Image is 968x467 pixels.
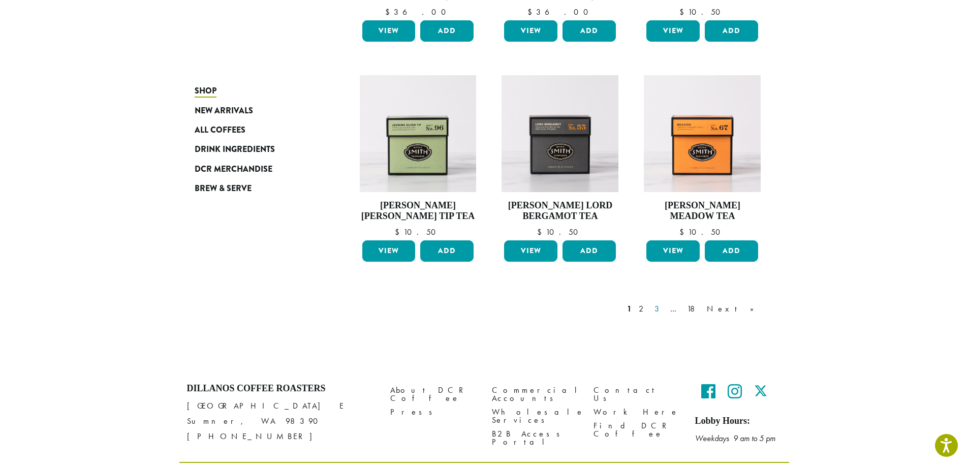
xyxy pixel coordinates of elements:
a: View [646,240,700,262]
a: Next » [705,303,763,315]
span: $ [537,227,546,237]
a: New Arrivals [195,101,317,120]
h4: [PERSON_NAME] Lord Bergamot Tea [502,200,618,222]
h4: [PERSON_NAME] [PERSON_NAME] Tip Tea [360,200,477,222]
button: Add [705,240,758,262]
bdi: 10.50 [679,227,725,237]
a: 2 [637,303,649,315]
a: Work Here [594,405,680,419]
bdi: 10.50 [395,227,441,237]
img: Meadow-Signature-Herbal-Carton-2023.jpg [644,75,761,192]
a: Press [390,405,477,419]
img: Lord-Bergamot-Signature-Black-Carton-2023-1.jpg [502,75,618,192]
h4: Dillanos Coffee Roasters [187,383,375,394]
a: Commercial Accounts [492,383,578,405]
a: View [362,20,416,42]
span: Shop [195,85,216,98]
span: All Coffees [195,124,245,137]
bdi: 36.00 [385,7,451,17]
a: View [504,240,557,262]
bdi: 10.50 [537,227,583,237]
bdi: 36.00 [527,7,593,17]
span: $ [679,7,688,17]
span: $ [527,7,536,17]
a: … [668,303,682,315]
button: Add [563,240,616,262]
a: View [646,20,700,42]
a: 3 [652,303,665,315]
em: Weekdays 9 am to 5 pm [695,433,775,444]
button: Add [420,240,474,262]
bdi: 10.50 [679,7,725,17]
button: Add [563,20,616,42]
a: 1 [625,303,634,315]
a: Contact Us [594,383,680,405]
a: Find DCR Coffee [594,419,680,441]
a: DCR Merchandise [195,160,317,179]
a: Brew & Serve [195,179,317,198]
a: [PERSON_NAME] Lord Bergamot Tea $10.50 [502,75,618,236]
span: New Arrivals [195,105,253,117]
a: All Coffees [195,120,317,140]
span: $ [385,7,394,17]
span: $ [395,227,403,237]
a: Shop [195,81,317,101]
span: Brew & Serve [195,182,252,195]
img: Jasmine-Silver-Tip-Signature-Green-Carton-2023.jpg [359,75,476,192]
button: Add [705,20,758,42]
a: [PERSON_NAME] [PERSON_NAME] Tip Tea $10.50 [360,75,477,236]
button: Add [420,20,474,42]
a: [PERSON_NAME] Meadow Tea $10.50 [644,75,761,236]
a: B2B Access Portal [492,427,578,449]
span: Drink Ingredients [195,143,275,156]
span: $ [679,227,688,237]
a: Wholesale Services [492,405,578,427]
a: Drink Ingredients [195,140,317,159]
a: 18 [685,303,702,315]
a: About DCR Coffee [390,383,477,405]
h5: Lobby Hours: [695,416,782,427]
span: DCR Merchandise [195,163,272,176]
a: View [504,20,557,42]
p: [GEOGRAPHIC_DATA] E Sumner, WA 98390 [PHONE_NUMBER] [187,398,375,444]
h4: [PERSON_NAME] Meadow Tea [644,200,761,222]
a: View [362,240,416,262]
